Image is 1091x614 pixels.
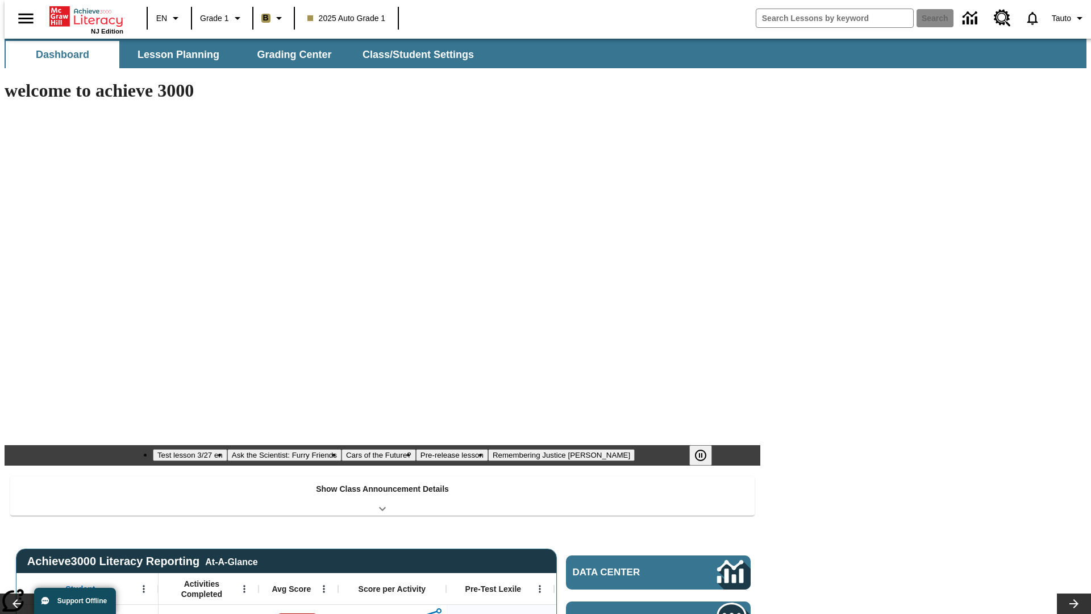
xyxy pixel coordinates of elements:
[465,584,522,594] span: Pre-Test Lexile
[573,567,679,578] span: Data Center
[689,445,712,466] button: Pause
[6,41,119,68] button: Dashboard
[200,13,229,24] span: Grade 1
[49,4,123,35] div: Home
[531,580,548,598] button: Open Menu
[122,41,235,68] button: Lesson Planning
[307,13,386,24] span: 2025 Auto Grade 1
[257,8,290,28] button: Boost Class color is light brown. Change class color
[353,41,483,68] button: Class/Student Settings
[5,80,760,101] h1: welcome to achieve 3000
[34,588,116,614] button: Support Offline
[272,584,311,594] span: Avg Score
[1052,13,1071,24] span: Tauto
[263,11,269,25] span: B
[57,597,107,605] span: Support Offline
[488,449,635,461] button: Slide 5 Remembering Justice O'Connor
[316,483,449,495] p: Show Class Announcement Details
[10,476,755,516] div: Show Class Announcement Details
[359,584,426,594] span: Score per Activity
[9,2,43,35] button: Open side menu
[987,3,1018,34] a: Resource Center, Will open in new tab
[153,449,227,461] button: Slide 1 Test lesson 3/27 en
[5,39,1086,68] div: SubNavbar
[956,3,987,34] a: Data Center
[1057,594,1091,614] button: Lesson carousel, Next
[195,8,249,28] button: Grade: Grade 1, Select a grade
[227,449,342,461] button: Slide 2 Ask the Scientist: Furry Friends
[135,580,152,598] button: Open Menu
[566,555,751,590] a: Data Center
[689,445,723,466] div: Pause
[315,580,332,598] button: Open Menu
[27,555,258,568] span: Achieve3000 Literacy Reporting
[236,580,253,598] button: Open Menu
[1018,3,1047,33] a: Notifications
[164,579,239,599] span: Activities Completed
[65,584,95,594] span: Student
[151,8,188,28] button: Language: EN, Select a language
[342,449,416,461] button: Slide 3 Cars of the Future?
[156,13,167,24] span: EN
[238,41,351,68] button: Grading Center
[5,41,484,68] div: SubNavbar
[205,555,257,567] div: At-A-Glance
[1047,8,1091,28] button: Profile/Settings
[756,9,913,27] input: search field
[49,5,123,28] a: Home
[416,449,488,461] button: Slide 4 Pre-release lesson
[91,28,123,35] span: NJ Edition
